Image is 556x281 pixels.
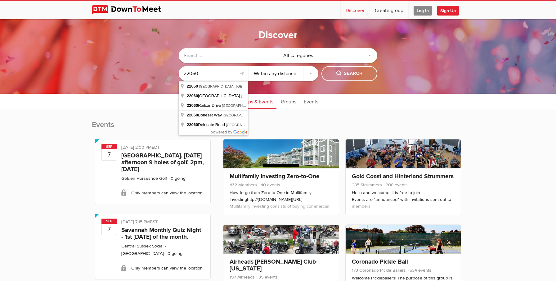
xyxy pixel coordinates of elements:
div: Only members can view the location [121,261,204,275]
span: Sign Up [437,6,459,16]
span: 173 Coronado Pickle Ballers [352,268,406,273]
input: Search... [179,48,278,63]
a: Central Sussex Social - [GEOGRAPHIC_DATA] [121,243,166,256]
a: Airheads [PERSON_NAME] Club-[US_STATE] [230,258,318,272]
a: Coronado Pickle Ball [352,258,408,265]
h2: Events [92,120,214,136]
span: [GEOGRAPHIC_DATA], [GEOGRAPHIC_DATA], [GEOGRAPHIC_DATA] [226,123,336,127]
span: 22060 [187,113,198,117]
span: 197 Airheads [230,274,255,280]
span: [GEOGRAPHIC_DATA], [GEOGRAPHIC_DATA], [GEOGRAPHIC_DATA] [241,94,351,98]
h2: Groups [220,120,464,136]
img: DownToMeet [92,5,171,15]
a: Groups & Events [235,93,276,109]
span: 534 events [407,268,431,273]
span: Search [336,70,363,77]
a: Multifamily Investing Zero-to-One [230,173,320,180]
span: 22060 [187,84,198,88]
span: [GEOGRAPHIC_DATA] [187,93,241,98]
a: Events [301,93,321,109]
div: [DATE] 7:15 PM [121,219,204,227]
span: Railcar Drive [187,103,222,108]
span: 22060 [187,103,198,108]
span: Sep [101,144,117,149]
span: [GEOGRAPHIC_DATA], [GEOGRAPHIC_DATA], [GEOGRAPHIC_DATA] [223,113,333,117]
a: Savannah Monthly Quiz Night - 1st [DATE] of the month. [121,226,201,241]
span: America/Toronto [152,145,160,150]
span: 40 events [258,182,280,188]
b: 7 [102,224,117,235]
span: 22060 [187,93,198,98]
a: Groups [278,93,299,109]
a: Discover [341,1,370,19]
span: 432 Members [230,182,257,188]
span: [GEOGRAPHIC_DATA], [GEOGRAPHIC_DATA], [GEOGRAPHIC_DATA] [199,84,309,88]
div: All categories [278,48,378,63]
span: Delegate Road [187,122,226,127]
a: Log In [409,1,437,19]
span: 35 events [256,274,278,280]
div: [DATE] 2:00 PM [121,144,204,152]
b: 7 [102,149,117,160]
a: Gold Coast and Hinterland Strummers [352,173,454,180]
span: 285 Strummers [352,182,382,188]
span: Boneset Way [187,113,223,117]
a: Golden Horseshoe Golf [121,176,167,181]
a: Create group [370,1,408,19]
span: Sep [101,219,117,224]
span: Europe/London [150,219,158,224]
span: 208 events [383,182,408,188]
input: Location or ZIP-Code [179,66,249,81]
button: Search [321,66,377,81]
span: 22060 [187,122,198,127]
span: Log In [414,6,432,16]
div: Only members can view the location [121,186,204,200]
li: 0 going [168,176,186,181]
li: 0 going [165,251,182,256]
a: [GEOGRAPHIC_DATA], [DATE] afternoon 9 holes of golf, 2pm, [DATE] [121,152,204,173]
a: Sign Up [437,1,464,19]
h1: Discover [258,29,298,42]
span: [GEOGRAPHIC_DATA], [GEOGRAPHIC_DATA], [GEOGRAPHIC_DATA] [222,104,333,107]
